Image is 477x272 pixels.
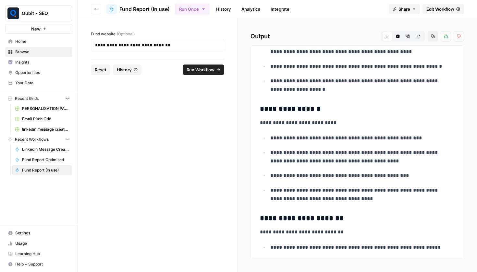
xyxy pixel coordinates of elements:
[119,5,170,13] span: Fund Report (In use)
[422,4,464,14] a: Edit Workflow
[91,65,110,75] button: Reset
[22,147,69,152] span: LinkedIn Message Creator Strategic Early Stage Companies - Phase 3
[5,135,72,144] button: Recent Workflows
[5,94,72,103] button: Recent Grids
[5,57,72,67] a: Insights
[117,66,132,73] span: History
[5,67,72,78] a: Opportunities
[12,103,72,114] a: PERSONALISATION PARA
[117,31,135,37] span: (Optional)
[12,165,72,175] a: Fund Report (In use)
[15,70,69,76] span: Opportunities
[15,80,69,86] span: Your Data
[398,6,410,12] span: Share
[113,65,141,75] button: History
[22,10,61,17] span: Qubit - SEO
[5,24,72,34] button: New
[12,124,72,135] a: linkedin message creator [PERSON_NAME]
[267,4,293,14] a: Integrate
[5,78,72,88] a: Your Data
[15,251,69,257] span: Learning Hub
[5,259,72,269] button: Help + Support
[5,238,72,249] a: Usage
[5,5,72,21] button: Workspace: Qubit - SEO
[12,155,72,165] a: Fund Report Optimised
[22,116,69,122] span: Email Pitch Grid
[15,230,69,236] span: Settings
[15,39,69,44] span: Home
[15,96,39,101] span: Recent Grids
[15,241,69,246] span: Usage
[15,261,69,267] span: Help + Support
[22,126,69,132] span: linkedin message creator [PERSON_NAME]
[389,4,420,14] button: Share
[5,47,72,57] a: Browse
[12,144,72,155] a: LinkedIn Message Creator Strategic Early Stage Companies - Phase 3
[212,4,235,14] a: History
[183,65,224,75] button: Run Workflow
[22,106,69,112] span: PERSONALISATION PARA
[5,228,72,238] a: Settings
[31,26,41,32] span: New
[5,36,72,47] a: Home
[15,136,49,142] span: Recent Workflows
[12,114,72,124] a: Email Pitch Grid
[15,49,69,55] span: Browse
[91,31,224,37] label: Fund website
[238,4,264,14] a: Analytics
[95,66,106,73] span: Reset
[106,4,170,14] a: Fund Report (In use)
[426,6,454,12] span: Edit Workflow
[22,157,69,163] span: Fund Report Optimised
[187,66,214,73] span: Run Workflow
[7,7,19,19] img: Qubit - SEO Logo
[251,31,464,41] h2: Output
[175,4,210,15] button: Run Once
[15,59,69,65] span: Insights
[22,167,69,173] span: Fund Report (In use)
[5,249,72,259] a: Learning Hub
